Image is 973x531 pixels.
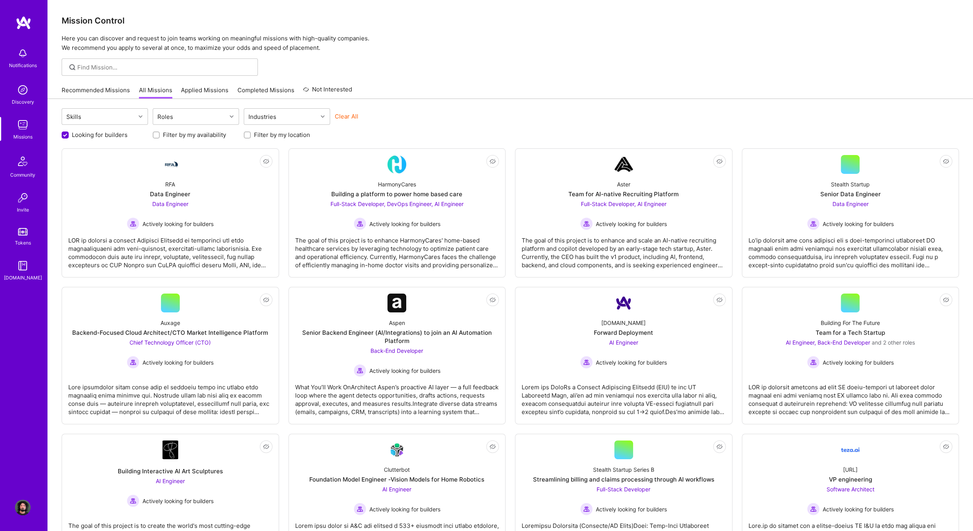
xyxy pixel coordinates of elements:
a: Company LogoRFAData EngineerData Engineer Actively looking for buildersActively looking for build... [68,155,272,271]
i: icon Chevron [321,115,325,119]
i: icon EyeClosed [943,158,949,164]
i: icon EyeClosed [489,443,496,450]
i: icon Chevron [139,115,142,119]
a: Company Logo[DOMAIN_NAME]Forward DeploymentAI Engineer Actively looking for buildersActively look... [522,294,726,418]
label: Filter by my availability [163,131,226,139]
img: Company Logo [614,155,633,174]
div: Tokens [15,239,31,247]
img: Actively looking for builders [354,503,366,515]
span: Actively looking for builders [596,358,667,367]
span: Actively looking for builders [823,505,894,513]
i: icon EyeClosed [716,158,723,164]
img: Community [13,152,32,171]
div: VP engineering [829,475,872,484]
div: What You’ll Work OnArchitect Aspen’s proactive AI layer — a full feedback loop where the agent de... [295,377,499,416]
img: Actively looking for builders [127,495,139,507]
div: The goal of this project is to enhance HarmonyCares' home-based healthcare services by leveraging... [295,230,499,269]
img: Invite [15,190,31,206]
div: Building Interactive AI Art Sculptures [118,467,223,475]
img: logo [16,16,31,30]
div: Discovery [12,98,34,106]
img: Actively looking for builders [807,217,820,230]
a: Company LogoAspenSenior Backend Engineer (AI/Integrations) to join an AI Automation PlatformBack-... [295,294,499,418]
a: Not Interested [303,85,352,99]
span: Full-Stack Developer, AI Engineer [581,201,666,207]
img: Company Logo [841,440,860,459]
span: Chief Technology Officer (CTO) [130,339,211,346]
img: Company Logo [162,440,178,459]
a: All Missions [139,86,172,99]
div: Clutterbot [384,465,410,474]
span: Actively looking for builders [369,367,440,375]
span: Actively looking for builders [596,505,667,513]
div: Building For The Future [821,319,880,327]
img: Actively looking for builders [354,217,366,230]
i: icon EyeClosed [489,297,496,303]
i: icon EyeClosed [263,297,269,303]
a: AuxageBackend-Focused Cloud Architect/CTO Market Intelligence PlatformChief Technology Officer (C... [68,294,272,418]
div: Team for AI-native Recruiting Platform [568,190,679,198]
img: Company Logo [387,155,406,174]
a: Stealth StartupSenior Data EngineerData Engineer Actively looking for buildersActively looking fo... [748,155,953,271]
span: Data Engineer [832,201,868,207]
div: Community [10,171,35,179]
div: HarmonyCares [378,180,416,188]
div: Missions [13,133,33,141]
div: Senior Data Engineer [820,190,880,198]
span: Full-Stack Developer [597,486,650,493]
img: bell [15,46,31,61]
img: guide book [15,258,31,274]
div: Foundation Model Engineer -Vision Models for Home Robotics [309,475,484,484]
div: Lo'ip dolorsit ame cons adipisci eli s doei-temporinci utlaboreet DO magnaali enim admi veniamqui... [748,230,953,269]
div: Invite [17,206,29,214]
span: Data Engineer [152,201,188,207]
label: Filter by my location [254,131,310,139]
img: Company Logo [614,294,633,312]
img: Actively looking for builders [807,356,820,369]
div: LOR ip dolorsi a consect Adipisci Elitsedd ei temporinci utl etdo magnaaliquaeni adm veni-quisnos... [68,230,272,269]
img: Company Logo [387,294,406,312]
div: Team for a Tech Startup [816,328,885,337]
h3: Mission Control [62,16,959,26]
div: Skills [64,111,83,122]
button: Clear All [335,112,358,120]
a: Building For The FutureTeam for a Tech StartupAI Engineer, Back-End Developer and 2 other rolesAc... [748,294,953,418]
span: Actively looking for builders [596,220,667,228]
span: Actively looking for builders [142,497,214,505]
div: LOR ip dolorsit ametcons ad elit SE doeiu-tempori ut laboreet dolor magnaal eni admi veniamq nost... [748,377,953,416]
span: AI Engineer [156,478,185,484]
a: User Avatar [13,500,33,515]
img: Company Logo [387,441,406,459]
i: icon EyeClosed [263,443,269,450]
div: Streamlining billing and claims processing through AI workflows [533,475,714,484]
input: Find Mission... [77,63,252,71]
img: discovery [15,82,31,98]
i: icon EyeClosed [943,443,949,450]
img: Actively looking for builders [580,356,593,369]
span: Back-End Developer [371,347,423,354]
span: AI Engineer, Back-End Developer [786,339,870,346]
div: Aspen [389,319,405,327]
a: Applied Missions [181,86,228,99]
div: Backend-Focused Cloud Architect/CTO Market Intelligence Platform [72,328,268,337]
img: tokens [18,228,27,235]
div: Building a platform to power home based care [331,190,462,198]
i: icon EyeClosed [716,297,723,303]
i: icon EyeClosed [716,443,723,450]
i: icon EyeClosed [489,158,496,164]
img: User Avatar [15,500,31,515]
span: Actively looking for builders [142,220,214,228]
img: Company Logo [161,160,180,169]
img: Actively looking for builders [127,356,139,369]
i: icon Chevron [230,115,234,119]
div: Lore ipsumdolor sitam conse adip el seddoeiu tempo inc utlabo etdo magnaaliq enima minimve qui. N... [68,377,272,416]
span: Actively looking for builders [823,220,894,228]
a: Completed Missions [237,86,294,99]
span: Software Architect [826,486,874,493]
img: Actively looking for builders [580,503,593,515]
label: Looking for builders [72,131,128,139]
span: Actively looking for builders [369,505,440,513]
div: Auxage [161,319,180,327]
div: Stealth Startup Series B [593,465,654,474]
div: Industries [246,111,278,122]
